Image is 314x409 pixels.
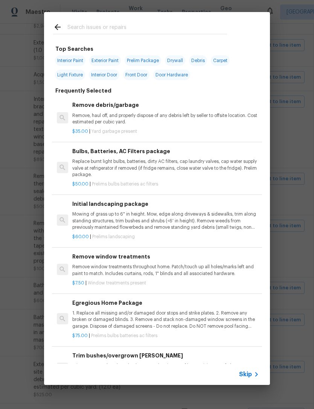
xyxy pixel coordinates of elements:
h6: Initial landscaping package [72,200,259,208]
span: Prelims bulbs batteries ac filters [91,333,157,338]
span: Drywall [165,55,185,66]
h6: Remove debris/garbage [72,101,259,109]
span: $7.50 [72,281,84,285]
p: Remove window treatments throughout home. Patch/touch up all holes/marks left and paint to match.... [72,264,259,277]
p: | [72,280,259,286]
span: Prelims bulbs batteries ac filters [92,182,158,186]
span: $60.00 [72,234,89,239]
span: Yard garbage present [91,129,137,134]
span: Window treatments present [88,281,146,285]
p: | [72,333,259,339]
span: Interior Paint [55,55,85,66]
p: Remove, haul off, and properly dispose of any debris left by seller to offsite location. Cost est... [72,113,259,125]
span: $50.00 [72,182,88,186]
span: Prelim Package [125,55,161,66]
span: Exterior Paint [89,55,121,66]
p: 1. Replace all missing and/or damaged door stops and strike plates. 2. Remove any broken or damag... [72,310,259,329]
span: Door Hardware [153,70,190,80]
span: Front Door [123,70,149,80]
p: Trim overgrown hegdes & bushes around perimeter of home giving 12" of clearance. Properly dispose... [72,363,259,376]
p: Replace burnt light bulbs, batteries, dirty AC filters, cap laundry valves, cap water supply valv... [72,158,259,178]
p: | [72,181,259,187]
p: Mowing of grass up to 6" in height. Mow, edge along driveways & sidewalks, trim along standing st... [72,211,259,230]
span: Light Fixture [55,70,85,80]
p: | [72,234,259,240]
h6: Frequently Selected [55,87,111,95]
h6: Trim bushes/overgrown [PERSON_NAME] [72,351,259,360]
span: Carpet [211,55,230,66]
h6: Remove window treatments [72,252,259,261]
h6: Egregious Home Package [72,299,259,307]
input: Search issues or repairs [67,23,227,34]
span: Skip [239,371,252,378]
h6: Bulbs, Batteries, AC Filters package [72,147,259,155]
span: Prelims landscaping [92,234,135,239]
span: Debris [189,55,207,66]
h6: Top Searches [55,45,93,53]
span: Interior Door [89,70,119,80]
span: $75.00 [72,333,88,338]
p: | [72,128,259,135]
span: $35.00 [72,129,88,134]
